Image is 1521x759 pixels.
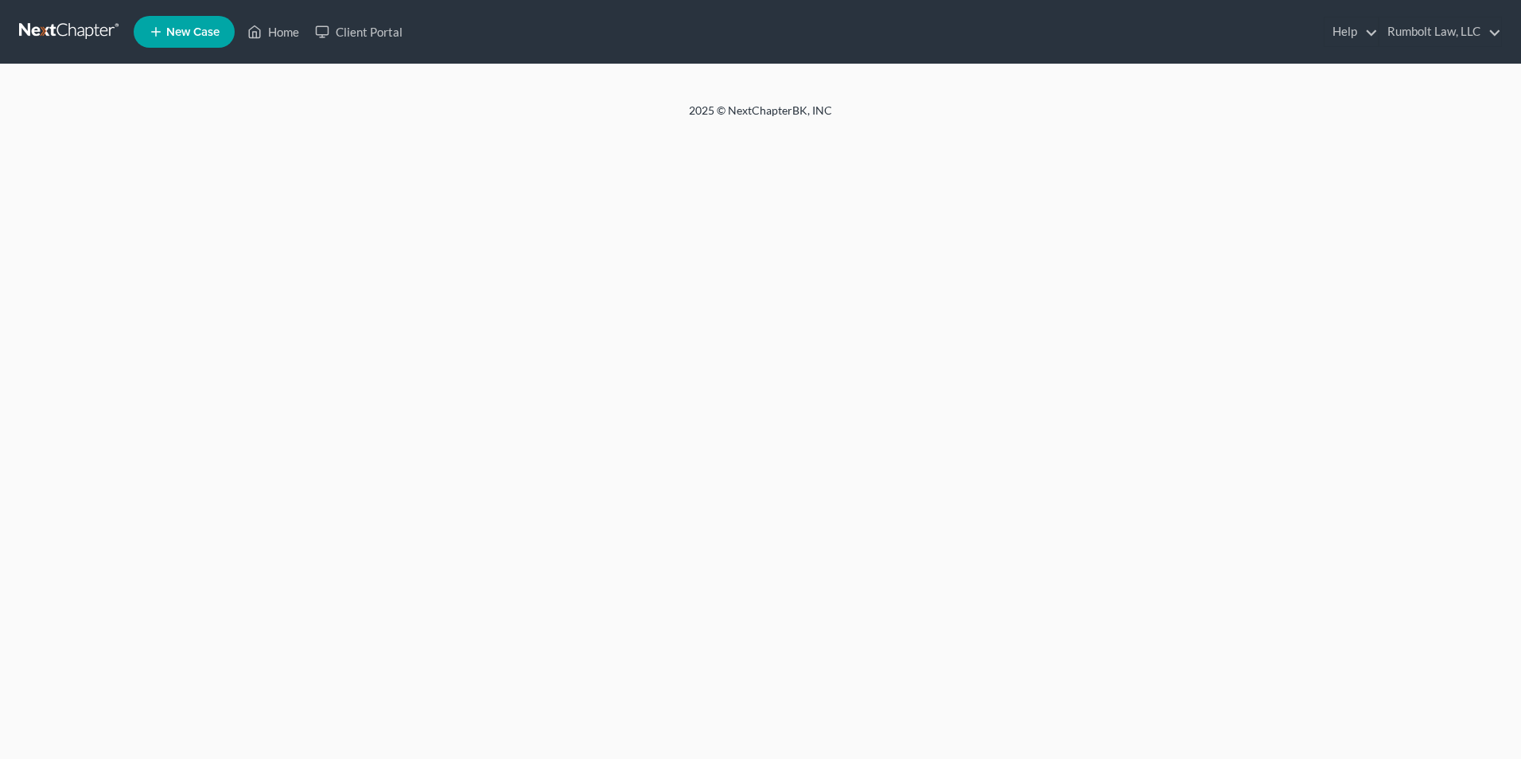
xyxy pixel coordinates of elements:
[1325,18,1378,46] a: Help
[239,18,307,46] a: Home
[134,16,235,48] new-legal-case-button: New Case
[307,18,410,46] a: Client Portal
[307,103,1214,131] div: 2025 © NextChapterBK, INC
[1379,18,1501,46] a: Rumbolt Law, LLC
